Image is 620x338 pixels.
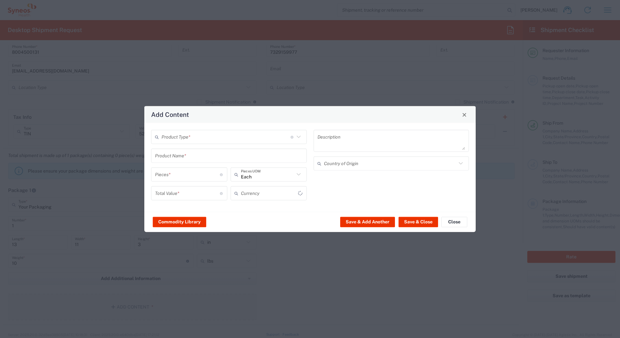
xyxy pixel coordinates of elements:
button: Commodity Library [153,217,206,227]
button: Save & Add Another [340,217,395,227]
button: Close [460,110,469,119]
button: Save & Close [399,217,438,227]
h4: Add Content [151,110,189,119]
button: Close [441,217,467,227]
